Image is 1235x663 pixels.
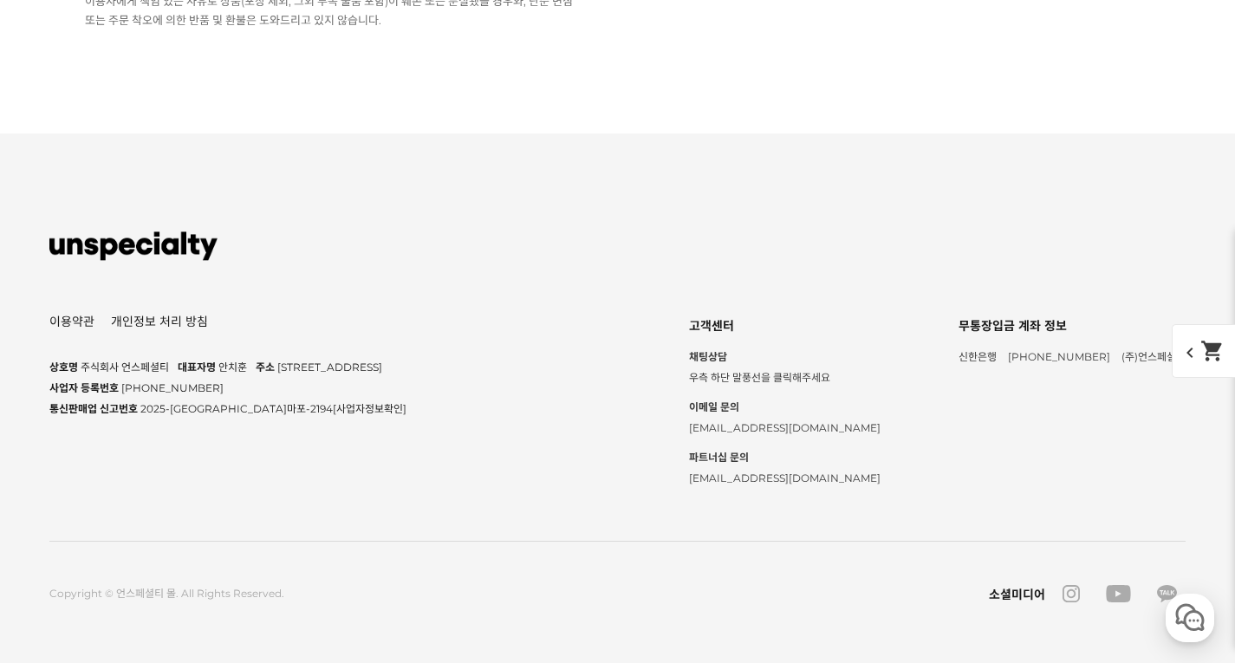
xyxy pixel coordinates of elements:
[81,361,169,374] span: 주식회사 언스페셜티
[140,402,406,415] span: 2025-[GEOGRAPHIC_DATA]마포-2194
[989,585,1045,602] div: 소셜미디어
[49,402,138,415] span: 통신판매업 신고번호
[689,471,881,484] span: [EMAIL_ADDRESS][DOMAIN_NAME]
[121,381,224,394] span: [PHONE_NUMBER]
[49,315,94,328] a: 이용약관
[159,546,179,560] span: 대화
[49,220,218,272] img: 언스페셜티 몰
[218,361,247,374] span: 안치훈
[178,361,216,374] span: 대표자명
[1054,585,1089,602] a: instagram
[1148,585,1186,602] a: kakao
[268,545,289,559] span: 설정
[49,381,119,394] span: 사업자 등록번호
[689,371,830,384] span: 우측 하단 말풍선을 클릭해주세요
[277,361,382,374] span: [STREET_ADDRESS]
[689,421,881,434] span: [EMAIL_ADDRESS][DOMAIN_NAME]
[959,350,997,363] span: 신한은행
[689,314,881,338] div: 고객센터
[1121,350,1186,363] span: (주)언스페셜티
[49,361,78,374] span: 상호명
[49,585,284,602] div: Copyright © 언스페셜티 몰. All Rights Reserved.
[689,447,881,468] strong: 파트너십 문의
[333,402,406,415] a: [사업자정보확인]
[114,519,224,562] a: 대화
[1008,350,1110,363] span: [PHONE_NUMBER]
[224,519,333,562] a: 설정
[959,314,1186,338] div: 무통장입금 계좌 정보
[689,347,881,367] strong: 채팅상담
[1097,585,1140,602] a: youtube
[256,361,275,374] span: 주소
[689,397,881,418] strong: 이메일 문의
[55,545,65,559] span: 홈
[111,315,208,328] a: 개인정보 처리 방침
[5,519,114,562] a: 홈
